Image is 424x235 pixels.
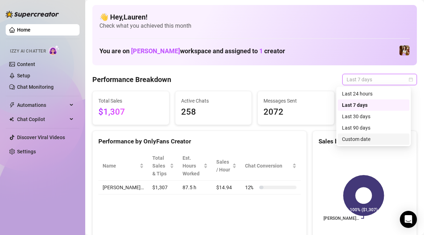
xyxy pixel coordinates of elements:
span: Name [103,162,138,170]
td: $14.94 [212,181,241,195]
th: Name [98,151,148,181]
div: Last 7 days [338,99,409,111]
span: Active Chats [181,97,246,105]
a: Chat Monitoring [17,84,54,90]
div: Sales by OnlyFans Creator [319,137,411,146]
h4: 👋 Hey, Lauren ! [99,12,410,22]
span: [PERSON_NAME] [131,47,180,55]
span: calendar [409,77,413,82]
div: Last 90 days [342,124,405,132]
div: Last 90 days [338,122,409,133]
div: Last 24 hours [338,88,409,99]
span: $1,307 [98,105,163,119]
span: Sales / Hour [216,158,231,174]
a: Discover Viral Videos [17,135,65,140]
th: Chat Conversion [241,151,301,181]
a: Home [17,27,31,33]
th: Sales / Hour [212,151,241,181]
span: 12 % [245,184,256,191]
span: Total Sales [98,97,163,105]
a: Settings [17,149,36,154]
span: Last 7 days [347,74,413,85]
img: logo-BBDzfeDw.svg [6,11,59,18]
img: AI Chatter [49,45,60,55]
span: 258 [181,105,246,119]
span: Messages Sent [263,97,328,105]
h4: Performance Breakdown [92,75,171,84]
div: Last 30 days [338,111,409,122]
td: $1,307 [148,181,178,195]
a: Setup [17,73,30,78]
span: 1 [259,47,263,55]
td: [PERSON_NAME]… [98,181,148,195]
div: Est. Hours Worked [183,154,202,177]
div: Performance by OnlyFans Creator [98,137,301,146]
div: Custom date [338,133,409,145]
span: Automations [17,99,67,111]
span: thunderbolt [9,102,15,108]
h1: You are on workspace and assigned to creator [99,47,285,55]
div: Open Intercom Messenger [400,211,417,228]
div: Custom date [342,135,405,143]
text: [PERSON_NAME]… [324,216,359,221]
th: Total Sales & Tips [148,151,178,181]
span: Izzy AI Chatter [10,48,46,55]
div: Last 24 hours [342,90,405,98]
span: Chat Conversion [245,162,291,170]
div: Last 7 days [342,101,405,109]
img: Elena [399,45,409,55]
img: Chat Copilot [9,117,14,122]
a: Content [17,61,35,67]
div: Last 30 days [342,113,405,120]
td: 87.5 h [178,181,212,195]
span: Total Sales & Tips [152,154,168,177]
span: Chat Copilot [17,114,67,125]
span: 2072 [263,105,328,119]
span: Check what you achieved this month [99,22,410,30]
